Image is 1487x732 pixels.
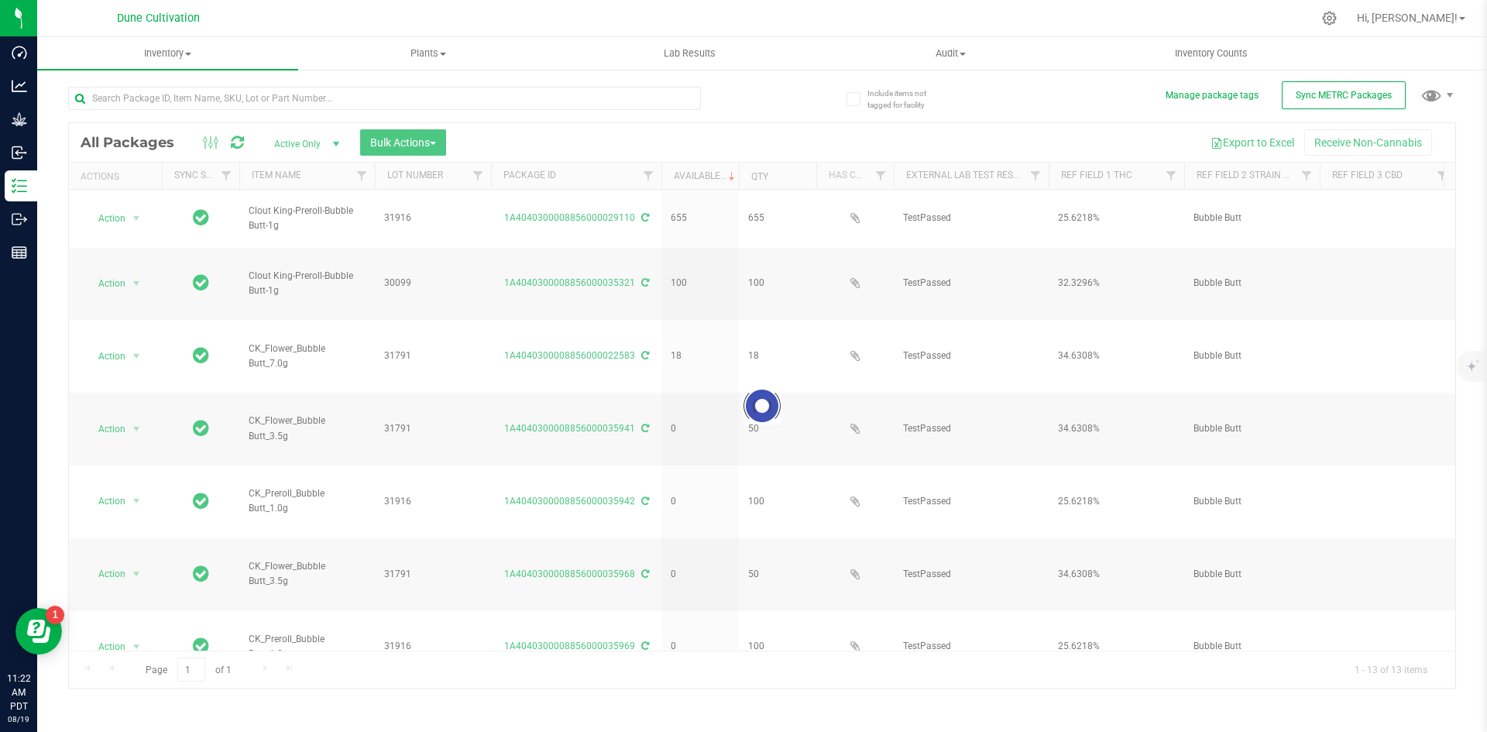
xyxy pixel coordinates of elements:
a: Audit [820,37,1081,70]
span: Hi, [PERSON_NAME]! [1357,12,1458,24]
span: Inventory [37,46,298,60]
a: Lab Results [559,37,820,70]
inline-svg: Inventory [12,178,27,194]
span: Dune Cultivation [117,12,200,25]
input: Search Package ID, Item Name, SKU, Lot or Part Number... [68,87,701,110]
inline-svg: Outbound [12,211,27,227]
a: Plants [298,37,559,70]
inline-svg: Analytics [12,78,27,94]
span: Plants [299,46,558,60]
button: Manage package tags [1166,89,1259,102]
button: Sync METRC Packages [1282,81,1406,109]
a: Inventory Counts [1081,37,1342,70]
inline-svg: Dashboard [12,45,27,60]
inline-svg: Grow [12,112,27,127]
span: Audit [821,46,1080,60]
span: Lab Results [643,46,737,60]
a: Inventory [37,37,298,70]
inline-svg: Reports [12,245,27,260]
span: Sync METRC Packages [1296,90,1392,101]
inline-svg: Inbound [12,145,27,160]
span: Include items not tagged for facility [867,88,945,111]
iframe: Resource center [15,608,62,655]
div: Manage settings [1320,11,1339,26]
iframe: Resource center unread badge [46,606,64,624]
span: Inventory Counts [1154,46,1269,60]
p: 08/19 [7,713,30,725]
p: 11:22 AM PDT [7,672,30,713]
